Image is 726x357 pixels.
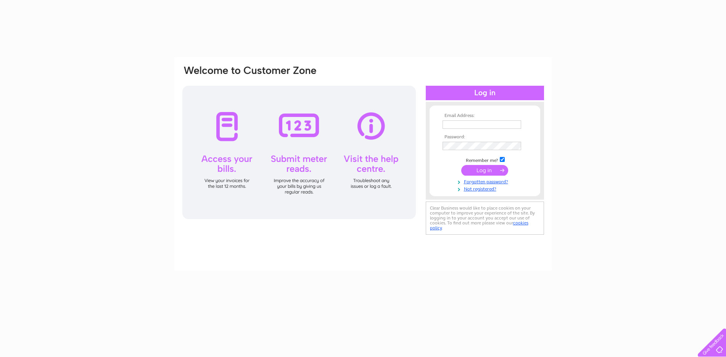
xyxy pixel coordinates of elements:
[443,178,529,185] a: Forgotten password?
[441,134,529,140] th: Password:
[430,220,528,231] a: cookies policy
[441,113,529,118] th: Email Address:
[426,202,544,235] div: Clear Business would like to place cookies on your computer to improve your experience of the sit...
[441,156,529,163] td: Remember me?
[461,165,508,176] input: Submit
[443,185,529,192] a: Not registered?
